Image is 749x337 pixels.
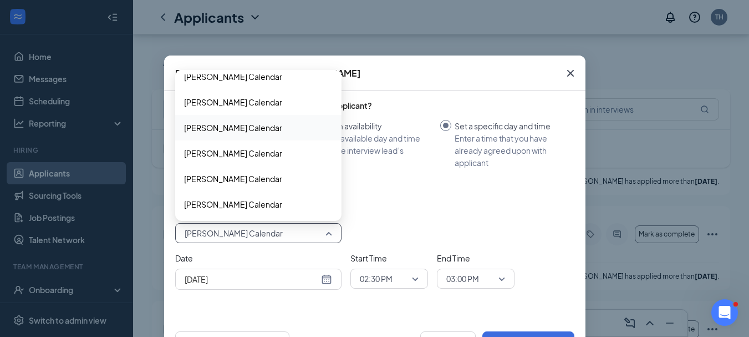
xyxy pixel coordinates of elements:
span: [PERSON_NAME] Calendar [184,96,282,108]
span: [PERSON_NAME] Calendar [184,198,282,210]
div: Choose an available day and time slot from the interview lead’s calendar [300,132,431,169]
span: 02:30 PM [360,270,393,287]
div: Set a specific day and time [455,120,565,132]
span: Date [175,252,342,264]
span: [PERSON_NAME] Calendar [184,122,282,134]
svg: Cross [564,67,577,80]
div: How do you want to schedule time with the applicant? [175,100,574,111]
div: Select from availability [300,120,431,132]
span: [PERSON_NAME] Calendar [185,225,283,242]
button: Close [556,56,585,91]
input: Aug 26, 2025 [185,273,319,285]
div: Enter a time that you have already agreed upon with applicant [455,132,565,169]
span: [PERSON_NAME] Calendar [184,147,282,159]
span: 03:00 PM [446,270,479,287]
iframe: Intercom live chat [711,299,738,326]
div: Request reschedule with [PERSON_NAME] [175,67,361,79]
span: [PERSON_NAME] Calendar [184,173,282,185]
span: [PERSON_NAME] Calendar [184,71,282,83]
span: Start Time [350,252,428,264]
span: End Time [437,252,514,264]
